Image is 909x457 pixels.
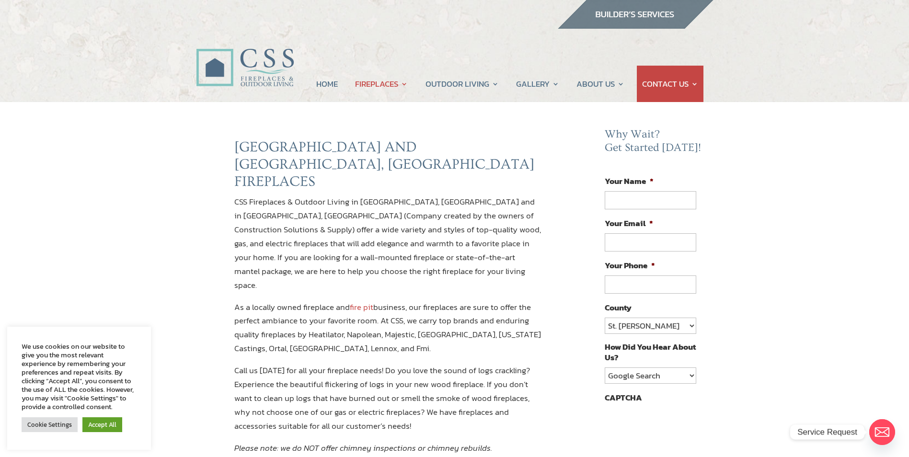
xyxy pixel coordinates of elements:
iframe: reCAPTCHA [605,408,750,445]
a: Accept All [82,417,122,432]
a: builder services construction supply [557,20,713,32]
a: Cookie Settings [22,417,78,432]
em: Please note: we do NOT offer chimney inspections or chimney rebuilds. [234,442,492,454]
a: FIREPLACES [355,66,408,102]
p: CSS Fireplaces & Outdoor Living in [GEOGRAPHIC_DATA], [GEOGRAPHIC_DATA] and in [GEOGRAPHIC_DATA],... [234,195,542,300]
label: Your Email [605,218,653,228]
img: CSS Fireplaces & Outdoor Living (Formerly Construction Solutions & Supply)- Jacksonville Ormond B... [196,22,294,91]
a: ABOUT US [576,66,624,102]
a: fire pit [350,301,373,313]
p: Call us [DATE] for all your fireplace needs! Do you love the sound of logs crackling? Experience ... [234,364,542,441]
label: County [605,302,632,313]
label: Your Name [605,176,654,186]
label: How Did You Hear About Us? [605,342,696,363]
a: HOME [316,66,338,102]
label: Your Phone [605,260,655,271]
p: As a locally owned fireplace and business, our fireplaces are sure to offer the perfect ambiance ... [234,300,542,364]
h2: Why Wait? Get Started [DATE]! [605,128,703,159]
label: CAPTCHA [605,392,642,403]
a: CONTACT US [642,66,698,102]
a: GALLERY [516,66,559,102]
a: OUTDOOR LIVING [426,66,499,102]
div: We use cookies on our website to give you the most relevant experience by remembering your prefer... [22,342,137,411]
a: Email [869,419,895,445]
h2: [GEOGRAPHIC_DATA] AND [GEOGRAPHIC_DATA], [GEOGRAPHIC_DATA] FIREPLACES [234,138,542,195]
